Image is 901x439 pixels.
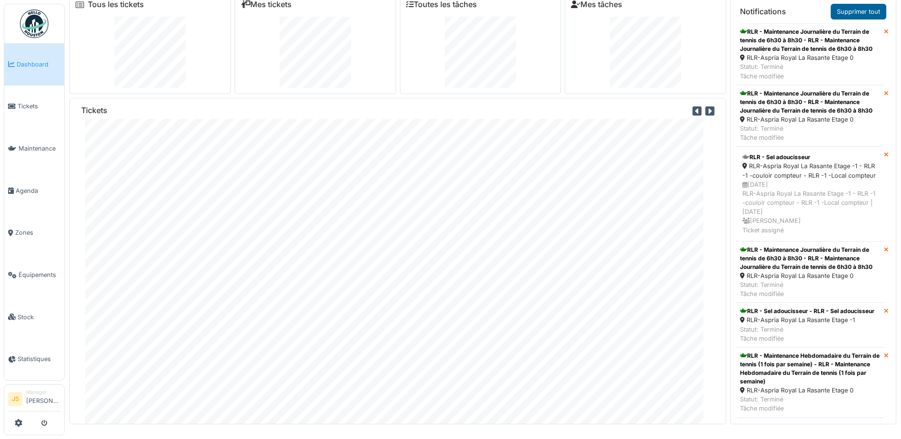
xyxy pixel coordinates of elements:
[18,354,60,363] span: Statistiques
[81,106,107,115] h6: Tickets
[736,85,884,147] a: RLR - Maintenance Journalière du Terrain de tennis de 6h30 à 8h30 - RLR - Maintenance Journalière...
[8,389,60,411] a: JS Manager[PERSON_NAME]
[736,347,884,418] a: RLR - Maintenance Hebdomadaire du Terrain de tennis (1 fois par semaine) - RLR - Maintenance Hebd...
[4,43,64,86] a: Dashboard
[740,28,880,53] div: RLR - Maintenance Journalière du Terrain de tennis de 6h30 à 8h30 - RLR - Maintenance Journalière...
[8,392,22,406] li: JS
[4,254,64,296] a: Équipements
[740,395,880,413] div: Statut: Terminé Tâche modifiée
[740,246,880,271] div: RLR - Maintenance Journalière du Terrain de tennis de 6h30 à 8h30 - RLR - Maintenance Journalière...
[17,60,60,69] span: Dashboard
[740,315,874,324] div: RLR-Aspria Royal La Rasante Etage -1
[740,53,880,62] div: RLR-Aspria Royal La Rasante Etage 0
[736,303,884,347] a: RLR - Sel adoucisseur - RLR - Sel adoucisseur RLR-Aspria Royal La Rasante Etage -1 Statut: Termin...
[740,352,880,386] div: RLR - Maintenance Hebdomadaire du Terrain de tennis (1 fois par semaine) - RLR - Maintenance Hebd...
[740,115,880,124] div: RLR-Aspria Royal La Rasante Etage 0
[19,270,60,279] span: Équipements
[18,102,60,111] span: Tickets
[4,170,64,212] a: Agenda
[740,7,786,16] h6: Notifications
[4,212,64,254] a: Zones
[18,313,60,322] span: Stock
[26,389,60,396] div: Manager
[740,89,880,115] div: RLR - Maintenance Journalière du Terrain de tennis de 6h30 à 8h30 - RLR - Maintenance Journalière...
[16,186,60,195] span: Agenda
[740,325,874,343] div: Statut: Terminé Tâche modifiée
[742,153,878,162] div: RLR - Sel adoucisseur
[4,86,64,128] a: Tickets
[742,180,878,235] div: [DATE] RLR-Aspria Royal La Rasante Etage -1 - RLR -1 -couloir compteur - RLR -1 -Local compteur |...
[740,124,880,142] div: Statut: Terminé Tâche modifiée
[740,271,880,280] div: RLR-Aspria Royal La Rasante Etage 0
[4,338,64,381] a: Statistiques
[20,10,48,38] img: Badge_color-CXgf-gQk.svg
[736,241,884,303] a: RLR - Maintenance Journalière du Terrain de tennis de 6h30 à 8h30 - RLR - Maintenance Journalière...
[4,127,64,170] a: Maintenance
[740,280,880,298] div: Statut: Terminé Tâche modifiée
[19,144,60,153] span: Maintenance
[26,389,60,409] li: [PERSON_NAME]
[736,23,884,85] a: RLR - Maintenance Journalière du Terrain de tennis de 6h30 à 8h30 - RLR - Maintenance Journalière...
[740,62,880,80] div: Statut: Terminé Tâche modifiée
[740,307,874,315] div: RLR - Sel adoucisseur - RLR - Sel adoucisseur
[4,296,64,338] a: Stock
[831,4,886,19] a: Supprimer tout
[15,228,60,237] span: Zones
[736,146,884,241] a: RLR - Sel adoucisseur RLR-Aspria Royal La Rasante Etage -1 - RLR -1 -couloir compteur - RLR -1 -L...
[740,386,880,395] div: RLR-Aspria Royal La Rasante Etage 0
[742,162,878,180] div: RLR-Aspria Royal La Rasante Etage -1 - RLR -1 -couloir compteur - RLR -1 -Local compteur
